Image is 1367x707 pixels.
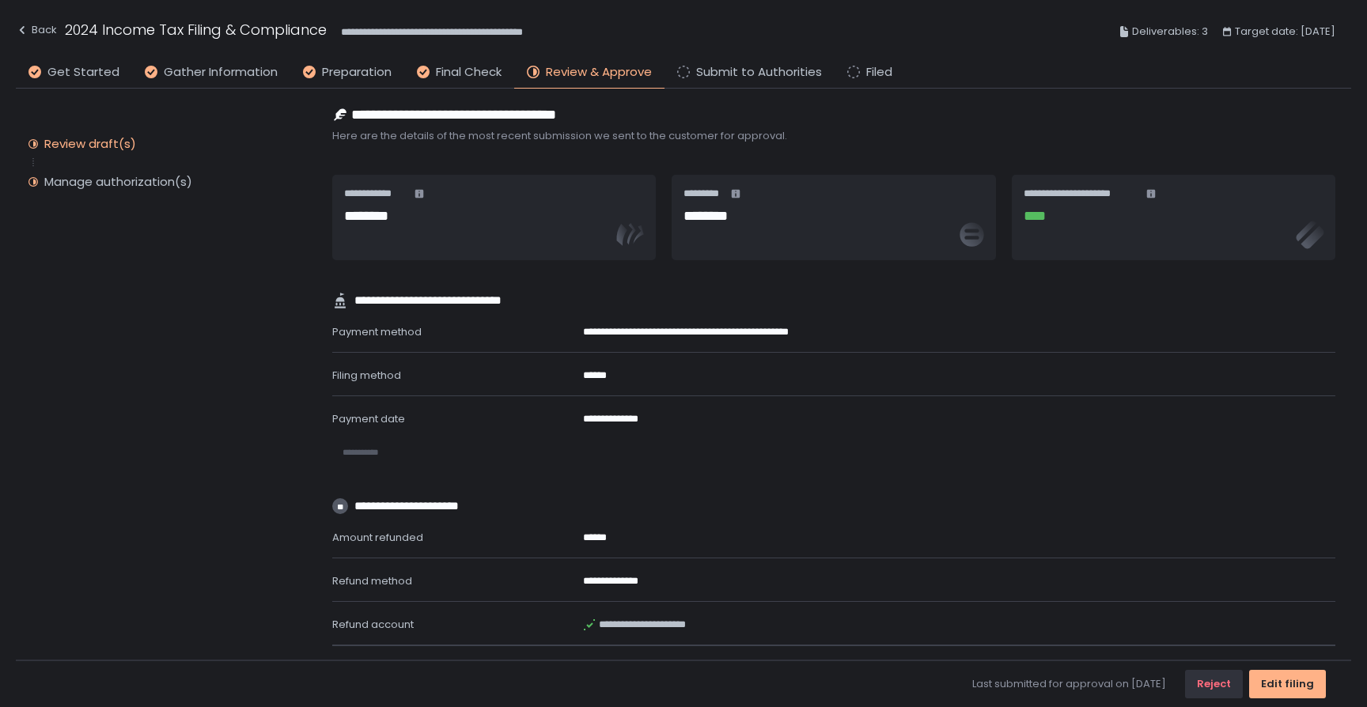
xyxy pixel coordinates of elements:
div: Reject [1197,677,1231,691]
span: Payment method [332,324,422,339]
span: Last submitted for approval on [DATE] [972,677,1166,691]
button: Reject [1185,670,1243,698]
span: Review & Approve [546,63,652,81]
div: Manage authorization(s) [44,174,192,190]
span: Deliverables: 3 [1132,22,1208,41]
span: Refund method [332,573,412,588]
span: Target date: [DATE] [1235,22,1335,41]
span: Refund account [332,617,414,632]
span: Payment date [332,411,405,426]
span: Filing method [332,368,401,383]
span: Gather Information [164,63,278,81]
button: Back [16,19,57,45]
div: Edit filing [1261,677,1314,691]
span: Preparation [322,63,392,81]
span: Filed [866,63,892,81]
span: Submit to Authorities [696,63,822,81]
h1: 2024 Income Tax Filing & Compliance [65,19,327,40]
span: Get Started [47,63,119,81]
div: Back [16,21,57,40]
button: Edit filing [1249,670,1326,698]
div: Review draft(s) [44,136,136,152]
span: Amount refunded [332,530,423,545]
span: Final Check [436,63,502,81]
span: Here are the details of the most recent submission we sent to the customer for approval. [332,129,1335,143]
